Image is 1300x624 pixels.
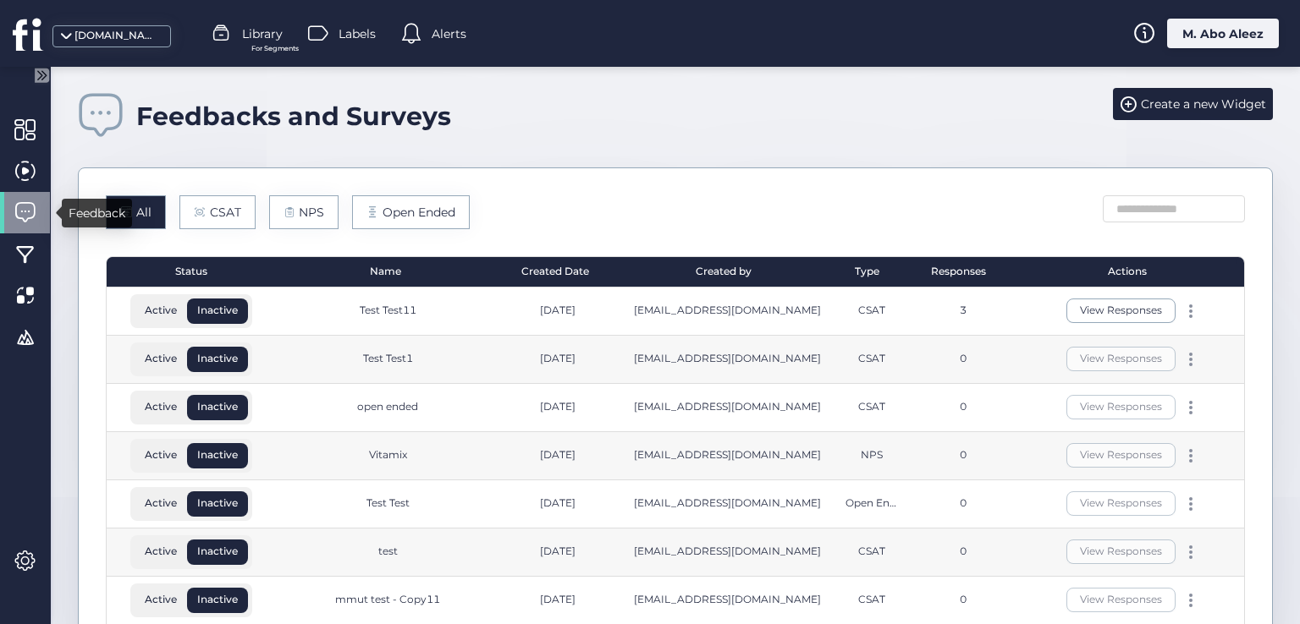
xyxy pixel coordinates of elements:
div: Test Test11 [284,303,492,319]
div: Status [107,257,276,287]
mat-button-toggle-group: Switch State [130,439,252,473]
span: CSAT [210,203,241,222]
div: test [284,544,492,560]
mat-button-toggle-group: Switch State [130,535,252,569]
span: Inactive [187,303,248,318]
div: Actions [1016,257,1237,287]
div: CSAT [846,303,898,319]
span: All [136,203,151,222]
span: Inactive [187,351,248,366]
div: Type [835,257,900,287]
div: [DATE] [505,399,609,415]
span: Active [135,399,187,414]
button: View Responses [1066,347,1176,371]
div: [DATE] [505,303,609,319]
div: 0 [911,351,1015,367]
span: Active [135,351,187,366]
div: CSAT [846,351,898,367]
button: View Responses [1066,539,1176,564]
div: [DATE] [505,351,609,367]
button: View Responses [1066,443,1176,468]
div: Feedback [63,199,133,227]
span: Active [135,544,187,559]
button: View Responses [1066,491,1176,516]
button: View Responses [1066,588,1176,612]
div: Open Ended [846,495,898,512]
span: Labels [339,25,376,43]
div: [EMAIL_ADDRESS][DOMAIN_NAME] [623,399,831,415]
div: [DATE] [505,592,609,608]
button: View Responses [1066,298,1176,323]
span: Inactive [187,447,248,463]
div: CSAT [846,399,898,415]
mat-button-toggle-group: Switch State [130,294,252,328]
div: [EMAIL_ADDRESS][DOMAIN_NAME] [623,303,831,319]
mat-button-toggle-group: Switch State [130,487,252,521]
div: [EMAIL_ADDRESS][DOMAIN_NAME] [623,592,831,608]
span: For Segments [251,43,299,54]
span: Active [135,447,187,463]
mat-button-toggle-group: Switch State [130,391,252,424]
span: Active [135,592,187,607]
span: NPS [299,203,324,222]
div: [EMAIL_ADDRESS][DOMAIN_NAME] [623,495,831,512]
div: NPS [846,447,898,463]
div: 0 [911,544,1015,560]
mat-button-toggle-group: Switch State [130,583,252,617]
span: Inactive [187,592,248,607]
div: 0 [911,447,1015,463]
div: [EMAIL_ADDRESS][DOMAIN_NAME] [623,447,831,463]
div: Vitamix [284,447,492,463]
button: View Responses [1066,395,1176,419]
span: Open Ended [383,203,455,222]
div: Feedbacks and Surveys [136,101,451,132]
span: Inactive [187,544,248,559]
div: Name [276,257,497,287]
div: Created by [614,257,835,287]
div: [DATE] [505,495,609,512]
div: CSAT [846,544,898,560]
div: CSAT [846,592,898,608]
div: 3 [911,303,1015,319]
span: Inactive [187,399,248,414]
div: 0 [911,399,1015,415]
div: open ended [284,399,492,415]
div: [DOMAIN_NAME] [74,28,159,44]
span: Alerts [432,25,466,43]
div: 0 [911,592,1015,608]
div: Responses [900,257,1016,287]
span: Inactive [187,495,248,511]
span: Active [135,495,187,511]
span: Library [242,25,283,43]
span: Create a new Widget [1141,95,1266,113]
div: [DATE] [505,544,609,560]
div: M. Abo Aleez [1167,19,1279,48]
div: [DATE] [505,447,609,463]
div: Test Test [284,495,492,512]
div: [EMAIL_ADDRESS][DOMAIN_NAME] [623,544,831,560]
div: [EMAIL_ADDRESS][DOMAIN_NAME] [623,351,831,367]
div: Created Date [496,257,613,287]
div: mmut test - Copy11 [284,592,492,608]
span: Active [135,303,187,318]
div: 0 [911,495,1015,512]
mat-button-toggle-group: Switch State [130,342,252,376]
div: Test Test1 [284,351,492,367]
